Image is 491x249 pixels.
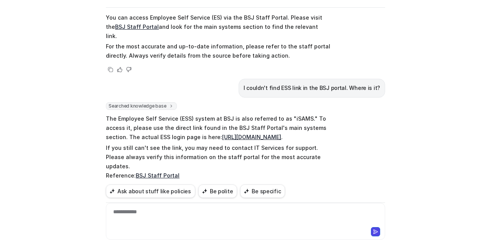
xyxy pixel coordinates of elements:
a: BSJ Staff Portal [115,23,159,30]
p: You can access Employee Self Service (ES) via the BSJ Staff Portal. Please visit the and look for... [106,13,330,41]
span: Searched knowledge base [106,102,177,110]
p: If you still can't see the link, you may need to contact IT Services for support. Please always v... [106,143,330,180]
a: BSJ Staff Portal [136,172,180,179]
p: I couldn't find ESS link in the BSJ portal. Where is it? [244,83,380,93]
button: Be specific [240,184,285,198]
button: Be polite [198,184,237,198]
p: For the most accurate and up-to-date information, please refer to the staff portal directly. Alwa... [106,42,330,60]
p: The Employee Self Service (ESS) system at BSJ is also referred to as "iSAMS." To access it, pleas... [106,114,330,142]
a: [URL][DOMAIN_NAME] [222,134,281,140]
button: Ask about stuff like policies [106,184,195,198]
